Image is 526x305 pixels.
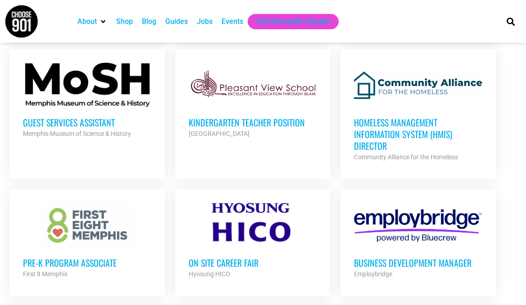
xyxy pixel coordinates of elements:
[116,16,133,27] a: Shop
[354,153,458,161] strong: Community Alliance for the Homeless
[354,257,482,269] h3: Business Development Manager
[175,189,330,293] a: On Site Career Fair Hyosung HICO
[73,14,112,29] div: About
[189,257,317,269] h3: On Site Career Fair
[77,16,97,27] a: About
[354,117,482,152] h3: Homeless Management Information System (HMIS) Director
[23,270,68,278] strong: First 8 Memphis
[197,16,213,27] a: Jobs
[142,16,156,27] a: Blog
[9,189,164,293] a: Pre-K Program Associate First 8 Memphis
[9,49,164,152] a: Guest Services Assistant Memphis Museum of Science & History
[23,130,131,137] strong: Memphis Museum of Science & History
[175,49,330,152] a: Kindergarten Teacher Position [GEOGRAPHIC_DATA]
[189,130,249,137] strong: [GEOGRAPHIC_DATA]
[189,117,317,128] h3: Kindergarten Teacher Position
[222,16,243,27] a: Events
[189,270,230,278] strong: Hyosung HICO
[73,14,492,29] nav: Main nav
[23,117,151,128] h3: Guest Services Assistant
[503,14,518,29] div: Search
[165,16,188,27] a: Guides
[354,270,392,278] strong: Employbridge
[257,16,330,27] a: Get Choose901 Emails
[340,189,495,293] a: Business Development Manager Employbridge
[23,257,151,269] h3: Pre-K Program Associate
[340,49,495,176] a: Homeless Management Information System (HMIS) Director Community Alliance for the Homeless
